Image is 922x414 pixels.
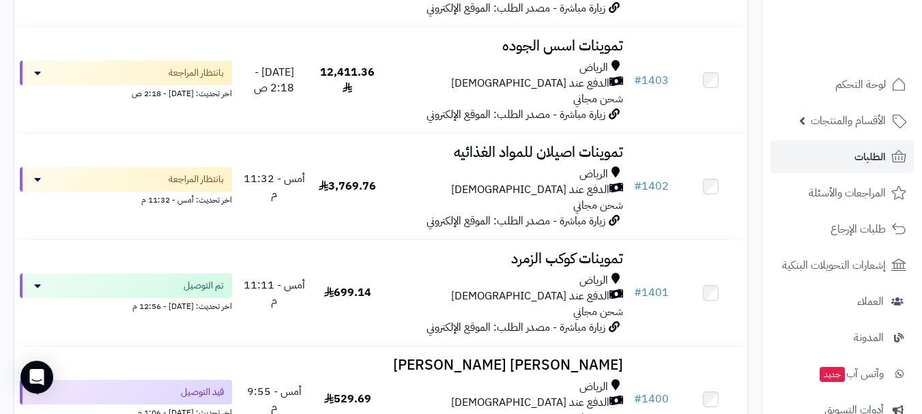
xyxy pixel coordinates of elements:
span: [DATE] - 2:18 ص [254,64,294,96]
img: logo-2.png [829,10,909,39]
span: بانتظار المراجعة [169,173,224,186]
a: المراجعات والأسئلة [770,177,914,209]
span: الدفع عند [DEMOGRAPHIC_DATA] [451,289,609,304]
span: الطلبات [854,147,886,166]
span: أمس - 11:32 م [244,171,305,203]
span: المراجعات والأسئلة [809,183,886,203]
span: جديد [820,367,845,382]
span: وآتس آب [818,364,884,383]
span: العملاء [857,292,884,311]
a: #1403 [634,72,669,89]
h3: تموينات كوكب الزمرد [390,251,623,267]
span: زيارة مباشرة - مصدر الطلب: الموقع الإلكتروني [427,319,605,336]
span: شحن مجاني [573,197,623,213]
h3: تموينات اسس الجوده [390,38,623,54]
span: الرياض [579,273,608,289]
h3: تموينات اصيلان للمواد الغذائيه [390,145,623,160]
span: بانتظار المراجعة [169,66,224,80]
span: # [634,72,642,89]
span: 3,769.76 [319,178,376,194]
a: الطلبات [770,141,914,173]
a: #1402 [634,178,669,194]
h3: [PERSON_NAME] [PERSON_NAME] [390,357,623,373]
span: الدفع عند [DEMOGRAPHIC_DATA] [451,395,609,411]
span: 12,411.36 [320,64,375,96]
span: المدونة [854,328,884,347]
span: الدفع عند [DEMOGRAPHIC_DATA] [451,182,609,198]
span: # [634,391,642,407]
span: زيارة مباشرة - مصدر الطلب: الموقع الإلكتروني [427,106,605,123]
span: 699.14 [324,284,371,301]
a: #1400 [634,391,669,407]
span: الأقسام والمنتجات [811,111,886,130]
span: طلبات الإرجاع [831,220,886,239]
a: لوحة التحكم [770,68,914,101]
span: زيارة مباشرة - مصدر الطلب: الموقع الإلكتروني [427,213,605,229]
span: إشعارات التحويلات البنكية [782,256,886,275]
span: الرياض [579,379,608,395]
span: 529.69 [324,391,371,407]
span: # [634,178,642,194]
span: شحن مجاني [573,91,623,107]
a: طلبات الإرجاع [770,213,914,246]
span: أمس - 11:11 م [244,277,305,309]
span: # [634,284,642,301]
div: Open Intercom Messenger [20,361,53,394]
a: #1401 [634,284,669,301]
a: وآتس آبجديد [770,357,914,390]
span: قيد التوصيل [181,385,224,399]
div: اخر تحديث: [DATE] - 12:56 م [20,298,232,312]
span: الرياض [579,166,608,182]
span: الرياض [579,60,608,76]
span: تم التوصيل [184,279,224,293]
a: إشعارات التحويلات البنكية [770,249,914,282]
span: شحن مجاني [573,304,623,320]
div: اخر تحديث: [DATE] - 2:18 ص [20,85,232,100]
span: الدفع عند [DEMOGRAPHIC_DATA] [451,76,609,91]
span: لوحة التحكم [835,75,886,94]
div: اخر تحديث: أمس - 11:32 م [20,192,232,206]
a: المدونة [770,321,914,354]
a: العملاء [770,285,914,318]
